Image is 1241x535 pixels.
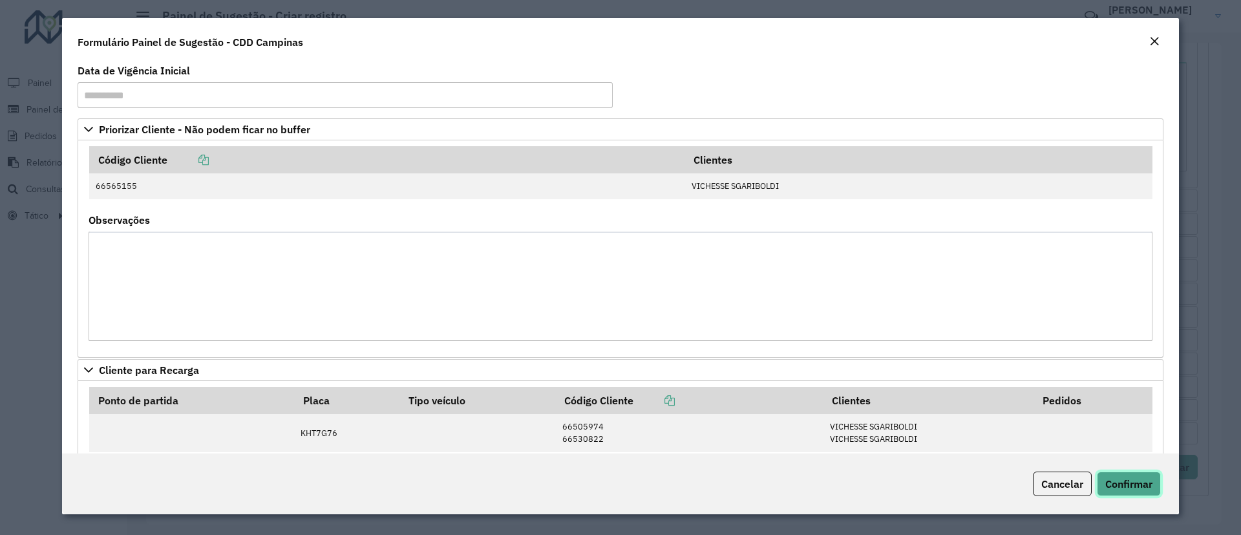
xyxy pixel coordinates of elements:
[1097,472,1161,496] button: Confirmar
[99,365,199,375] span: Cliente para Recarga
[78,118,1163,140] a: Priorizar Cliente - Não podem ficar no buffer
[1033,472,1092,496] button: Cancelar
[167,153,209,166] a: Copiar
[399,387,555,414] th: Tipo veículo
[294,452,399,478] td: CBL2E31
[89,387,294,414] th: Ponto de partida
[99,124,310,135] span: Priorizar Cliente - Não podem ficar no buffer
[78,34,303,50] h4: Formulário Painel de Sugestão - CDD Campinas
[1041,477,1083,490] span: Cancelar
[633,394,675,407] a: Copiar
[78,359,1163,381] a: Cliente para Recarga
[1149,36,1160,47] em: Fechar
[1145,34,1163,50] button: Close
[1034,387,1152,414] th: Pedidos
[1105,477,1152,490] span: Confirmar
[89,146,685,173] th: Código Cliente
[684,173,1152,199] td: VICHESSE SGARIBOLDI
[555,452,823,478] td: 66566608
[89,173,685,199] td: 66565155
[823,387,1034,414] th: Clientes
[555,387,823,414] th: Código Cliente
[78,140,1163,358] div: Priorizar Cliente - Não podem ficar no buffer
[823,452,1034,478] td: [PERSON_NAME]
[684,146,1152,173] th: Clientes
[555,414,823,452] td: 66505974 66530822
[823,414,1034,452] td: VICHESSE SGARIBOLDI VICHESSE SGARIBOLDI
[89,212,150,228] label: Observações
[78,63,190,78] label: Data de Vigência Inicial
[294,387,399,414] th: Placa
[294,414,399,452] td: KHT7G76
